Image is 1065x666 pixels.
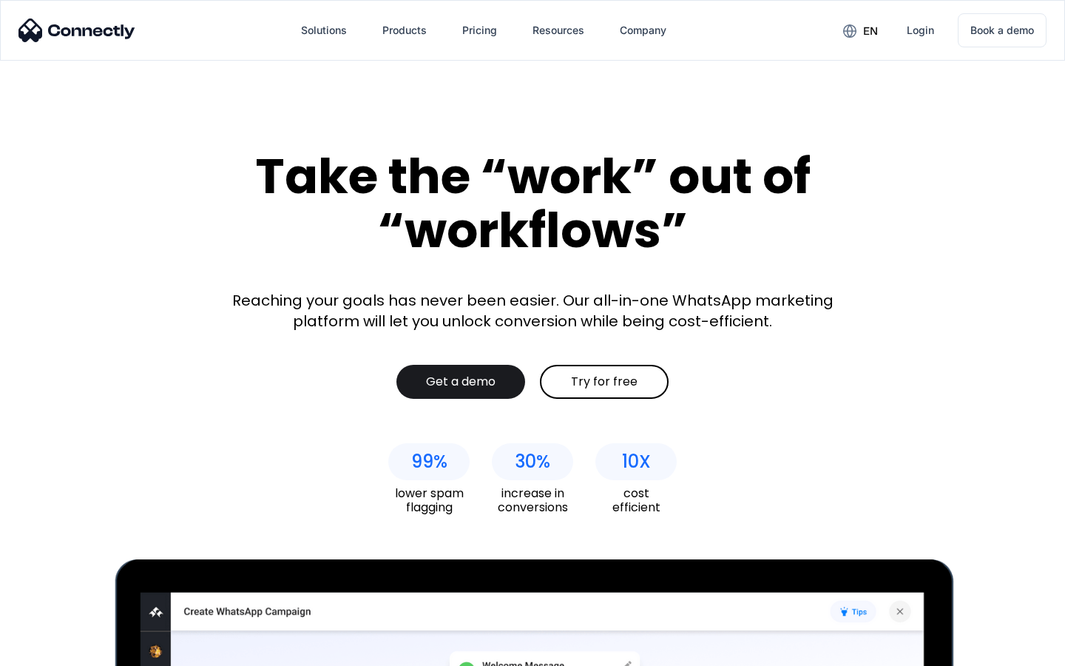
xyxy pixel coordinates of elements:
[620,20,666,41] div: Company
[595,486,677,514] div: cost efficient
[396,365,525,399] a: Get a demo
[895,13,946,48] a: Login
[30,640,89,661] ul: Language list
[411,451,447,472] div: 99%
[18,18,135,42] img: Connectly Logo
[222,290,843,332] div: Reaching your goals has never been easier. Our all-in-one WhatsApp marketing platform will let yo...
[462,20,497,41] div: Pricing
[622,451,651,472] div: 10X
[515,451,550,472] div: 30%
[15,640,89,661] aside: Language selected: English
[388,486,470,514] div: lower spam flagging
[492,486,573,514] div: increase in conversions
[540,365,669,399] a: Try for free
[301,20,347,41] div: Solutions
[907,20,934,41] div: Login
[426,374,496,389] div: Get a demo
[450,13,509,48] a: Pricing
[571,374,638,389] div: Try for free
[863,21,878,41] div: en
[532,20,584,41] div: Resources
[958,13,1047,47] a: Book a demo
[382,20,427,41] div: Products
[200,149,865,257] div: Take the “work” out of “workflows”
